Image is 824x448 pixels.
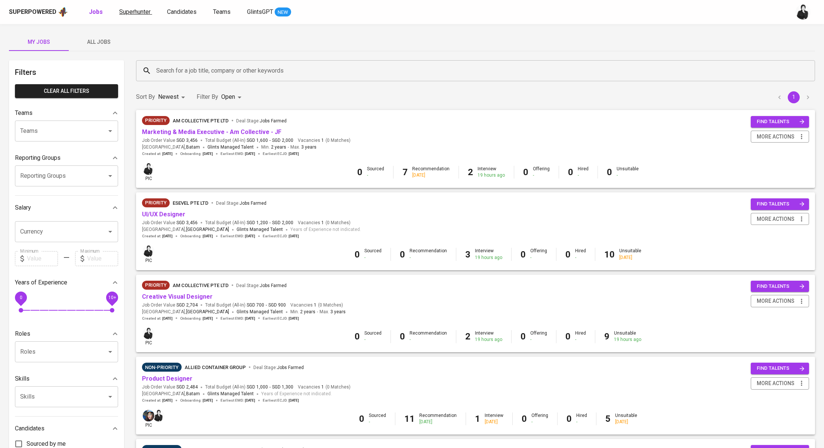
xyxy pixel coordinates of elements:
a: Creative Visual Designer [142,293,213,300]
button: find talents [751,198,809,210]
span: Deal Stage : [216,201,266,206]
div: pic [142,327,155,346]
span: [GEOGRAPHIC_DATA] [186,308,229,316]
b: 0 [400,331,405,342]
img: medwi@glints.com [796,4,811,19]
span: Glints Managed Talent [207,391,254,396]
div: Hired [575,248,586,260]
button: Open [105,391,115,402]
span: Total Budget (All-In) [205,137,293,144]
div: Salary [15,200,118,215]
div: [DATE] [615,419,637,425]
div: Recommendation [419,412,457,425]
div: - [367,172,384,179]
div: Recommendation [410,330,447,343]
span: 2 years [300,309,315,314]
span: My Jobs [13,37,64,47]
span: SGD 2,000 [272,137,293,144]
button: Open [105,226,115,237]
span: Vacancies ( 0 Matches ) [298,220,351,226]
span: Jobs Farmed [260,283,287,288]
div: - [575,336,586,343]
div: Offering [530,248,547,260]
div: pic [142,244,155,264]
div: Pending Client’s Feedback [142,363,182,372]
span: 1 [313,302,317,308]
span: Vacancies ( 0 Matches ) [298,137,351,144]
span: [GEOGRAPHIC_DATA] , [142,226,229,234]
button: Open [105,171,115,181]
span: SGD 3,456 [176,137,198,144]
span: Onboarding : [180,398,213,403]
span: Glints Managed Talent [237,309,283,314]
b: 10 [604,249,615,260]
div: Unsuitable [619,248,641,260]
img: diazagista@glints.com [143,410,154,421]
span: Batam [186,144,200,151]
span: Years of Experience not indicated. [290,226,361,234]
a: Jobs [89,7,104,17]
span: - [269,220,271,226]
img: medwi@glints.com [143,163,154,175]
span: Max. [290,144,317,150]
b: 5 [605,414,611,424]
span: Clear All filters [21,86,112,96]
span: 1 [320,220,324,226]
span: SGD 2,484 [176,384,198,390]
b: 0 [523,167,528,177]
div: Sourced [364,330,382,343]
button: more actions [751,131,809,143]
span: 10+ [108,295,116,300]
div: - [576,419,587,425]
span: 3 years [301,144,317,150]
div: Recommendation [412,166,450,179]
span: [DATE] [245,151,255,156]
div: - [530,336,547,343]
span: [DATE] [203,398,213,403]
span: Deal Stage : [253,365,304,370]
span: 2 years [271,144,286,150]
div: - [364,336,382,343]
span: 1 [320,137,324,144]
p: Candidates [15,424,44,433]
nav: pagination navigation [772,91,815,103]
span: - [317,308,318,316]
button: Open [105,347,115,357]
span: Created at : [142,398,173,403]
span: Earliest ECJD : [263,316,299,321]
a: Candidates [167,7,198,17]
span: [DATE] [288,398,299,403]
span: ESEVEL PTE LTD [173,200,209,206]
span: Created at : [142,151,173,156]
div: Unsuitable [614,330,641,343]
span: GlintsGPT [247,8,273,15]
b: 3 [465,249,470,260]
span: Job Order Value [142,220,198,226]
span: [DATE] [288,151,299,156]
div: - [578,172,589,179]
div: Years of Experience [15,275,118,290]
b: 0 [522,414,527,424]
div: Teams [15,106,118,121]
b: 0 [567,414,572,424]
span: Batam [186,390,200,398]
span: SGD 700 [247,302,264,308]
span: Earliest EMD : [220,316,255,321]
span: [DATE] [203,151,213,156]
span: [DATE] [162,398,173,403]
span: All Jobs [73,37,124,47]
span: AM Collective Pte Ltd [173,118,229,124]
span: find talents [757,118,805,126]
div: Hired [575,330,586,343]
span: more actions [757,214,794,224]
img: medwi@glints.com [143,327,154,339]
span: [DATE] [162,316,173,321]
p: Reporting Groups [15,153,61,162]
div: pic [142,162,155,182]
p: Roles [15,329,30,338]
span: Min. [261,144,286,150]
span: Total Budget (All-In) [205,302,286,308]
p: Skills [15,374,30,383]
div: Skills [15,371,118,386]
span: Job Order Value [142,384,198,390]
